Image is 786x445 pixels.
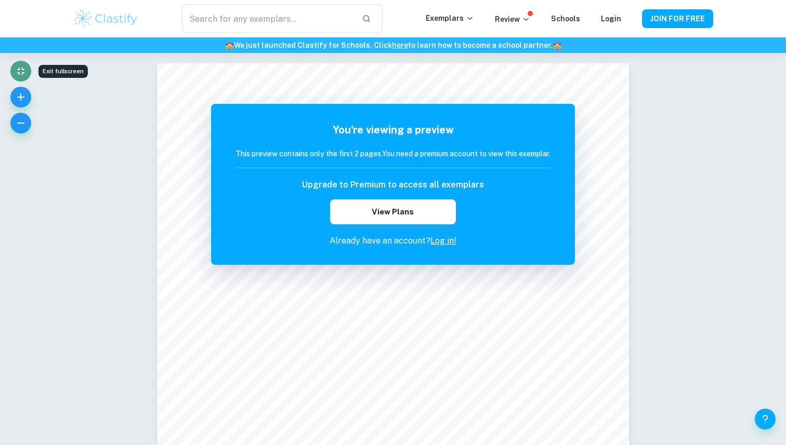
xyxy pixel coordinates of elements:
[330,199,456,224] button: View Plans
[755,409,776,429] button: Help and Feedback
[2,39,784,51] h6: We just launched Clastify for Schools. Click to learn how to become a school partner.
[430,236,456,246] a: Log in!
[495,14,530,25] p: Review
[642,9,713,28] button: JOIN FOR FREE
[235,148,551,159] h6: This preview contains only the first 2 pages. You need a premium account to view this exemplar.
[73,8,139,29] img: Clastify logo
[225,41,234,49] span: 🏫
[38,65,88,78] div: Exit fullscreen
[235,122,551,138] h5: You're viewing a preview
[10,61,31,82] button: Exit fullscreen
[553,41,561,49] span: 🏫
[182,4,353,33] input: Search for any exemplars...
[392,41,408,49] a: here
[426,12,474,24] p: Exemplars
[302,179,484,191] h6: Upgrade to Premium to access all exemplars
[551,15,580,23] a: Schools
[235,235,551,247] p: Already have an account?
[601,15,621,23] a: Login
